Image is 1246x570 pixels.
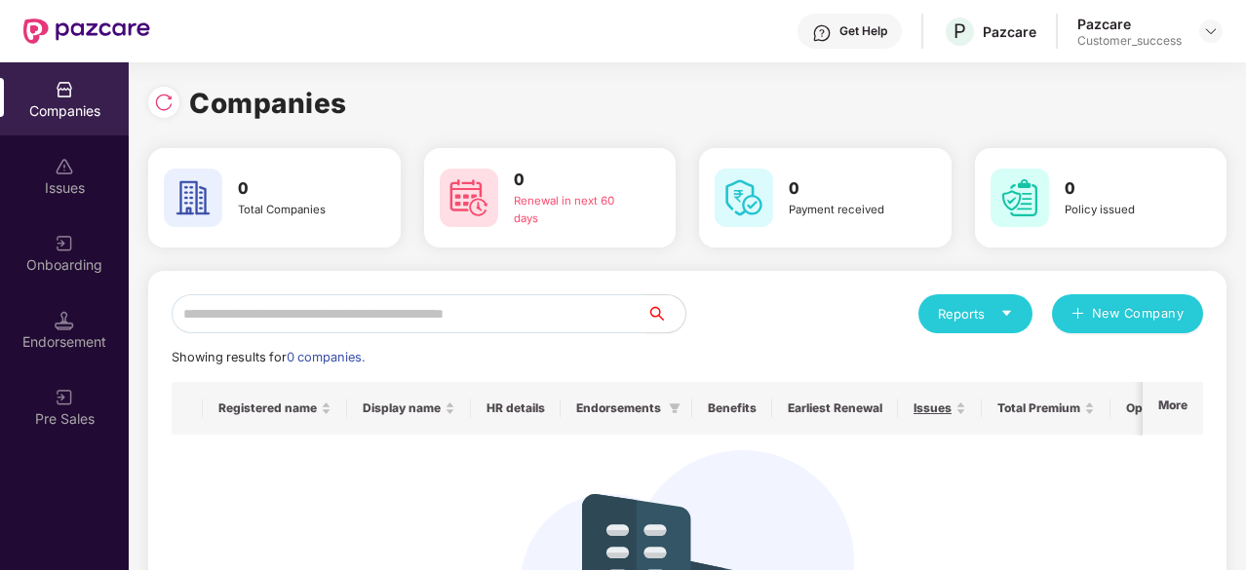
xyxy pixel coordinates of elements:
[1052,294,1203,333] button: plusNew Company
[982,382,1110,435] th: Total Premium
[218,400,317,416] span: Registered name
[1126,400,1204,416] span: Ops Manager
[576,400,661,416] span: Endorsements
[154,93,174,112] img: svg+xml;base64,PHN2ZyBpZD0iUmVsb2FkLTMyeDMyIiB4bWxucz0iaHR0cDovL3d3dy53My5vcmcvMjAwMC9zdmciIHdpZH...
[991,169,1049,227] img: svg+xml;base64,PHN2ZyB4bWxucz0iaHR0cDovL3d3dy53My5vcmcvMjAwMC9zdmciIHdpZHRoPSI2MCIgaGVpZ2h0PSI2MC...
[789,176,911,202] h3: 0
[1000,307,1013,320] span: caret-down
[645,306,685,322] span: search
[772,382,898,435] th: Earliest Renewal
[669,402,681,414] span: filter
[471,382,561,435] th: HR details
[287,350,365,364] span: 0 companies.
[938,304,1013,323] div: Reports
[363,400,441,416] span: Display name
[203,382,347,435] th: Registered name
[189,82,347,125] h1: Companies
[55,157,74,176] img: svg+xml;base64,PHN2ZyBpZD0iSXNzdWVzX2Rpc2FibGVkIiB4bWxucz0iaHR0cDovL3d3dy53My5vcmcvMjAwMC9zdmciIH...
[1077,15,1182,33] div: Pazcare
[55,388,74,407] img: svg+xml;base64,PHN2ZyB3aWR0aD0iMjAiIGhlaWdodD0iMjAiIHZpZXdCb3g9IjAgMCAyMCAyMCIgZmlsbD0ibm9uZSIgeG...
[645,294,686,333] button: search
[665,397,684,420] span: filter
[23,19,150,44] img: New Pazcare Logo
[1143,382,1203,435] th: More
[1092,304,1185,323] span: New Company
[812,23,832,43] img: svg+xml;base64,PHN2ZyBpZD0iSGVscC0zMngzMiIgeG1sbnM9Imh0dHA6Ly93d3cudzMub3JnLzIwMDAvc3ZnIiB3aWR0aD...
[997,400,1080,416] span: Total Premium
[914,400,952,416] span: Issues
[954,19,966,43] span: P
[1065,202,1187,219] div: Policy issued
[514,168,636,193] h3: 0
[514,193,636,228] div: Renewal in next 60 days
[692,382,772,435] th: Benefits
[1203,23,1219,39] img: svg+xml;base64,PHN2ZyBpZD0iRHJvcGRvd24tMzJ4MzIiIHhtbG5zPSJodHRwOi8vd3d3LnczLm9yZy8yMDAwL3N2ZyIgd2...
[347,382,471,435] th: Display name
[1071,307,1084,323] span: plus
[55,80,74,99] img: svg+xml;base64,PHN2ZyBpZD0iQ29tcGFuaWVzIiB4bWxucz0iaHR0cDovL3d3dy53My5vcmcvMjAwMC9zdmciIHdpZHRoPS...
[983,22,1036,41] div: Pazcare
[55,311,74,330] img: svg+xml;base64,PHN2ZyB3aWR0aD0iMTQuNSIgaGVpZ2h0PSIxNC41IiB2aWV3Qm94PSIwIDAgMTYgMTYiIGZpbGw9Im5vbm...
[839,23,887,39] div: Get Help
[1077,33,1182,49] div: Customer_success
[898,382,982,435] th: Issues
[238,176,360,202] h3: 0
[164,169,222,227] img: svg+xml;base64,PHN2ZyB4bWxucz0iaHR0cDovL3d3dy53My5vcmcvMjAwMC9zdmciIHdpZHRoPSI2MCIgaGVpZ2h0PSI2MC...
[172,350,365,364] span: Showing results for
[238,202,360,219] div: Total Companies
[715,169,773,227] img: svg+xml;base64,PHN2ZyB4bWxucz0iaHR0cDovL3d3dy53My5vcmcvMjAwMC9zdmciIHdpZHRoPSI2MCIgaGVpZ2h0PSI2MC...
[440,169,498,227] img: svg+xml;base64,PHN2ZyB4bWxucz0iaHR0cDovL3d3dy53My5vcmcvMjAwMC9zdmciIHdpZHRoPSI2MCIgaGVpZ2h0PSI2MC...
[1065,176,1187,202] h3: 0
[55,234,74,253] img: svg+xml;base64,PHN2ZyB3aWR0aD0iMjAiIGhlaWdodD0iMjAiIHZpZXdCb3g9IjAgMCAyMCAyMCIgZmlsbD0ibm9uZSIgeG...
[789,202,911,219] div: Payment received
